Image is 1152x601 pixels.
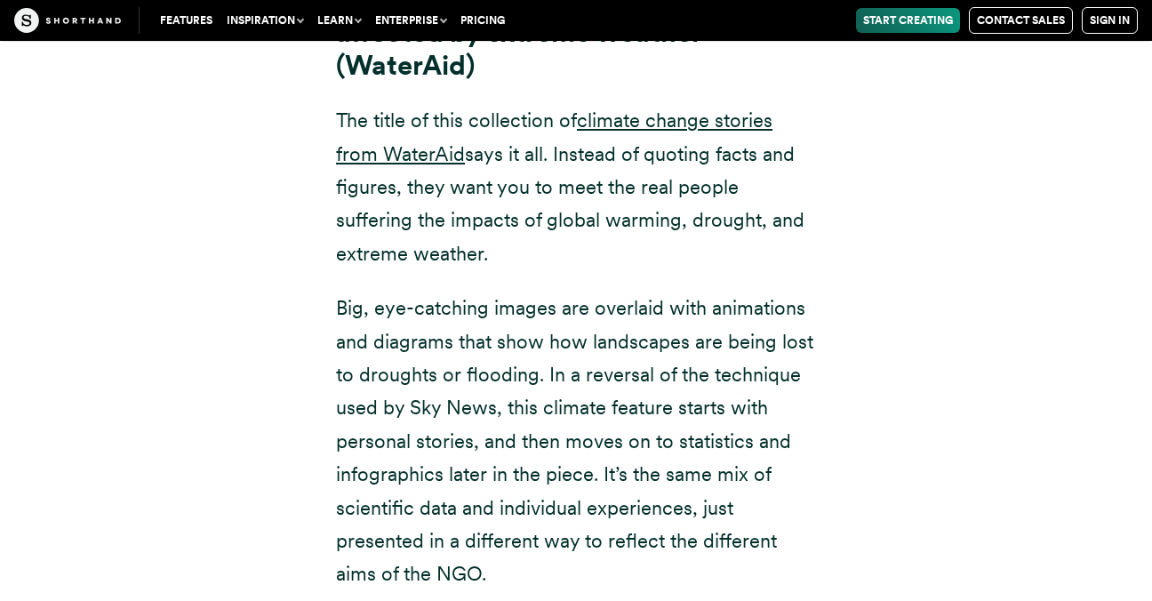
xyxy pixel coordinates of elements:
p: Big, eye-catching images are overlaid with animations and diagrams that show how landscapes are b... [336,292,816,591]
a: Start Creating [856,8,960,33]
p: The title of this collection of says it all. Instead of quoting facts and figures, they want you ... [336,104,816,270]
a: Contact Sales [969,7,1073,34]
a: climate change stories from WaterAid [336,108,772,164]
a: Pricing [453,8,512,33]
button: Enterprise [368,8,453,33]
button: Inspiration [220,8,310,33]
a: Sign in [1082,7,1138,34]
button: Learn [310,8,368,33]
img: The Craft [14,8,121,33]
a: Features [153,8,220,33]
